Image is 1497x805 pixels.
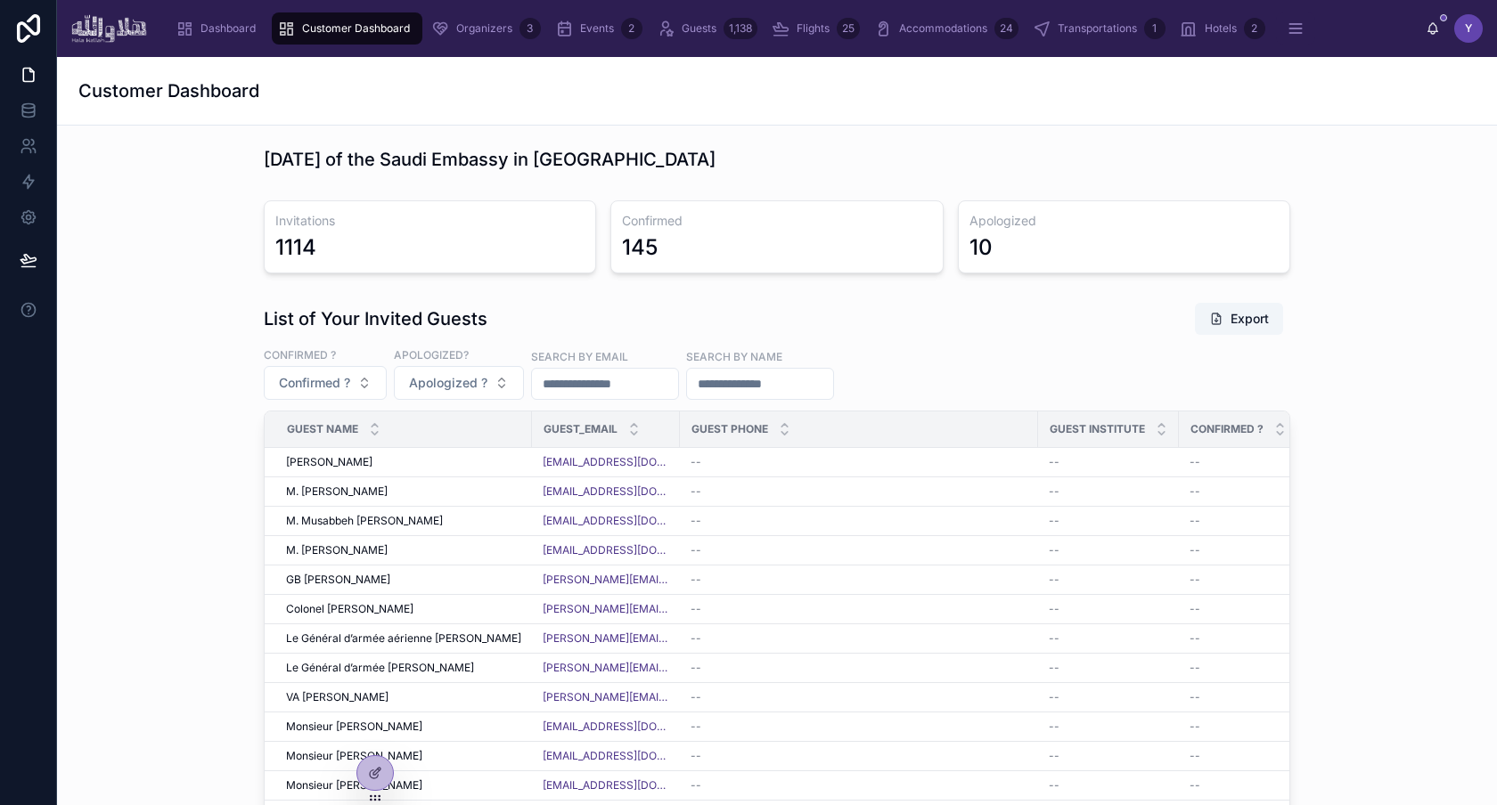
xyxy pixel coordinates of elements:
span: -- [1190,690,1200,704]
a: [EMAIL_ADDRESS][DOMAIN_NAME] [543,455,669,469]
span: -- [691,484,701,499]
span: Monsieur [PERSON_NAME] [286,720,422,734]
h3: Apologized [969,212,1279,230]
h3: Invitations [275,212,585,230]
h1: List of Your Invited Guests [264,306,487,331]
div: 25 [837,18,860,39]
label: Search by Email [531,348,628,364]
span: Guest Name [287,422,358,436]
span: -- [691,514,701,528]
div: 1 [1144,18,1166,39]
span: Flights [797,21,830,36]
span: -- [1190,514,1200,528]
span: -- [1049,749,1059,763]
span: -- [1190,484,1200,499]
h1: Customer Dashboard [78,78,259,103]
a: Organizers3 [426,12,546,45]
button: Export [1195,303,1283,335]
span: Accommodations [899,21,987,36]
a: [EMAIL_ADDRESS][DOMAIN_NAME] [543,778,669,793]
span: -- [1190,631,1200,646]
label: Confirmed ? [264,346,336,362]
span: Events [580,21,614,36]
span: M. [PERSON_NAME] [286,543,388,557]
span: M. [PERSON_NAME] [286,484,388,499]
div: 1114 [275,233,316,262]
a: [PERSON_NAME][EMAIL_ADDRESS][DOMAIN_NAME] [543,573,669,587]
a: [EMAIL_ADDRESS][DOMAIN_NAME] [543,720,669,734]
span: -- [1049,484,1059,499]
span: -- [1049,661,1059,675]
a: [PERSON_NAME][EMAIL_ADDRESS][DOMAIN_NAME] [543,661,669,675]
span: -- [1190,778,1200,793]
span: -- [1190,455,1200,469]
span: -- [1190,573,1200,587]
span: -- [691,543,701,557]
span: -- [1190,720,1200,734]
span: -- [1049,573,1059,587]
span: [PERSON_NAME] [286,455,372,469]
a: [EMAIL_ADDRESS][DOMAIN_NAME] [543,514,669,528]
span: Hotels [1205,21,1237,36]
span: Colonel [PERSON_NAME] [286,602,413,616]
span: -- [1049,778,1059,793]
span: Customer Dashboard [302,21,410,36]
a: Accommodations24 [869,12,1024,45]
span: -- [691,631,701,646]
span: -- [691,661,701,675]
div: 10 [969,233,993,262]
span: Transportations [1058,21,1137,36]
a: [PERSON_NAME][EMAIL_ADDRESS][DOMAIN_NAME] [543,602,669,616]
span: Le Général d’armée aérienne [PERSON_NAME] [286,631,521,646]
span: Le Général d’armée [PERSON_NAME] [286,661,474,675]
span: -- [691,778,701,793]
div: 24 [994,18,1018,39]
span: Confirmed ? [1190,422,1264,436]
a: [EMAIL_ADDRESS][DOMAIN_NAME] [543,543,669,557]
button: Select Button [264,366,387,400]
a: [PERSON_NAME][EMAIL_ADDRESS][DOMAIN_NAME] [543,631,669,646]
span: Confirmed ? [279,374,350,392]
span: Dashboard [200,21,256,36]
span: Guest Phone [691,422,768,436]
span: Monsieur [PERSON_NAME] [286,749,422,763]
span: -- [691,720,701,734]
a: Customer Dashboard [272,12,422,45]
div: 3 [519,18,541,39]
span: -- [691,573,701,587]
span: Monsieur [PERSON_NAME] [286,778,422,793]
span: Guest_email [544,422,618,436]
label: Search by Name [686,348,782,364]
span: -- [1049,720,1059,734]
span: Y [1465,21,1472,36]
label: Apologized? [394,346,469,362]
span: M. Musabbeh [PERSON_NAME] [286,514,443,528]
span: GB [PERSON_NAME] [286,573,390,587]
div: scrollable content [161,9,1426,48]
span: -- [1049,602,1059,616]
a: [PERSON_NAME][EMAIL_ADDRESS][DOMAIN_NAME] [543,690,669,704]
span: -- [1190,543,1200,557]
h1: [DATE] of the Saudi Embassy in [GEOGRAPHIC_DATA] [264,147,716,172]
span: -- [1049,690,1059,704]
a: Dashboard [170,12,268,45]
span: -- [691,690,701,704]
span: -- [1049,543,1059,557]
span: -- [1049,514,1059,528]
span: -- [691,455,701,469]
a: Guests1,138 [651,12,763,45]
a: Events2 [550,12,648,45]
span: Guest Institute [1050,422,1145,436]
div: 2 [1244,18,1265,39]
span: Apologized ? [409,374,487,392]
div: 2 [621,18,642,39]
a: Flights25 [766,12,865,45]
a: Transportations1 [1027,12,1171,45]
img: App logo [71,14,147,43]
button: Select Button [394,366,524,400]
a: [EMAIL_ADDRESS][DOMAIN_NAME] [543,484,669,499]
a: [EMAIL_ADDRESS][DOMAIN_NAME] [543,749,669,763]
span: -- [1190,661,1200,675]
span: VA [PERSON_NAME] [286,690,389,704]
span: -- [691,602,701,616]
